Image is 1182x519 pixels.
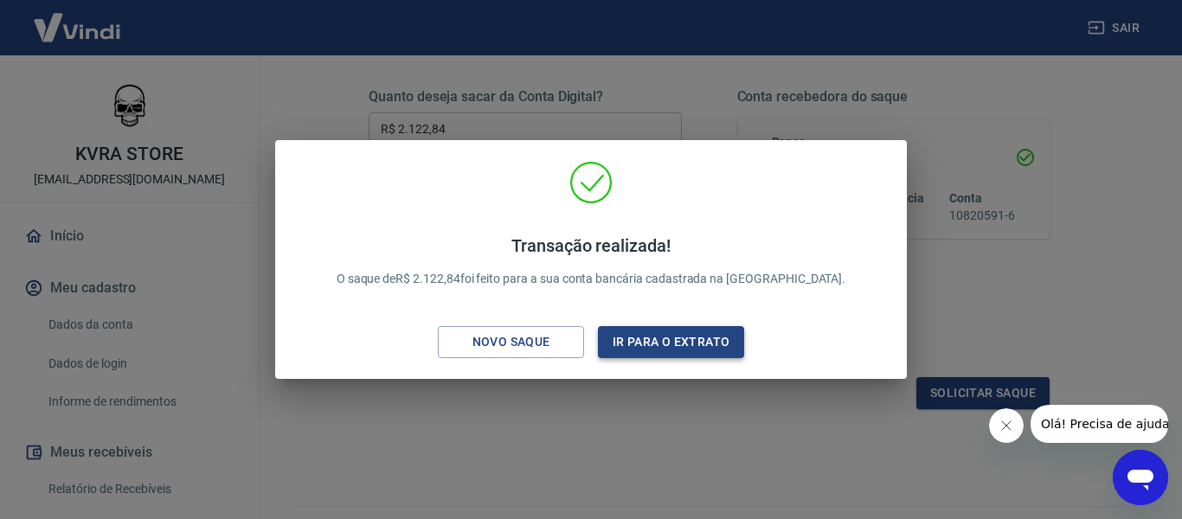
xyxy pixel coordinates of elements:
[989,408,1024,443] iframe: Fechar mensagem
[337,235,846,256] h4: Transação realizada!
[10,12,145,26] span: Olá! Precisa de ajuda?
[337,235,846,288] p: O saque de R$ 2.122,84 foi feito para a sua conta bancária cadastrada na [GEOGRAPHIC_DATA].
[598,326,744,358] button: Ir para o extrato
[1113,450,1168,505] iframe: Botão para abrir a janela de mensagens
[438,326,584,358] button: Novo saque
[1031,405,1168,443] iframe: Mensagem da empresa
[452,331,571,353] div: Novo saque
